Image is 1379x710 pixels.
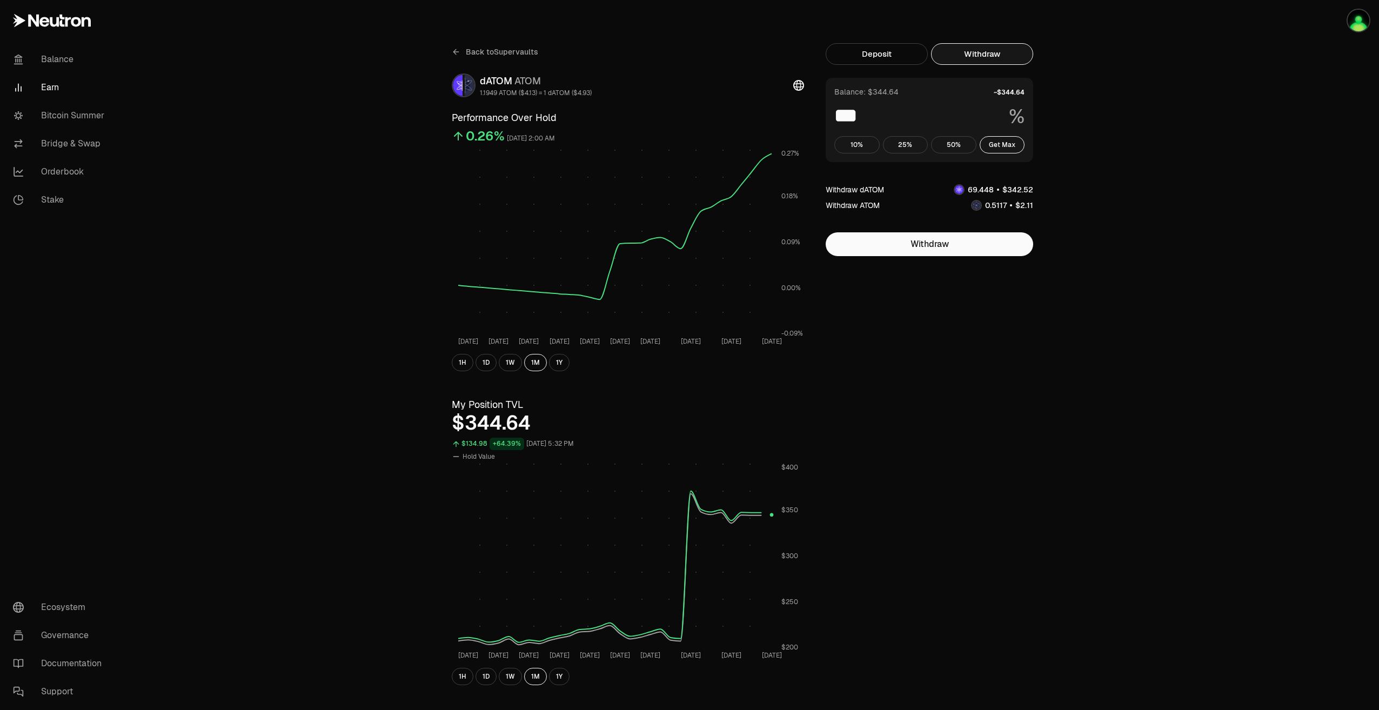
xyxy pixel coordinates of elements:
[519,651,539,660] tspan: [DATE]
[466,46,538,57] span: Back to Supervaults
[640,337,660,346] tspan: [DATE]
[549,668,570,685] button: 1Y
[834,86,899,97] div: Balance: $344.64
[463,452,495,461] span: Hold Value
[465,75,474,96] img: ATOM Logo
[476,668,497,685] button: 1D
[4,649,117,678] a: Documentation
[580,337,600,346] tspan: [DATE]
[480,89,592,97] div: 1.1949 ATOM ($4.13) = 1 dATOM ($4.93)
[826,43,928,65] button: Deposit
[781,552,798,560] tspan: $300
[826,232,1033,256] button: Withdraw
[452,397,804,412] h3: My Position TVL
[781,643,798,652] tspan: $200
[931,43,1033,65] button: Withdraw
[721,651,741,660] tspan: [DATE]
[4,678,117,706] a: Support
[452,43,538,61] a: Back toSupervaults
[4,45,117,73] a: Balance
[580,651,600,660] tspan: [DATE]
[972,201,981,210] img: ATOM Logo
[781,284,801,292] tspan: 0.00%
[507,132,555,145] div: [DATE] 2:00 AM
[452,668,473,685] button: 1H
[681,651,701,660] tspan: [DATE]
[476,354,497,371] button: 1D
[488,651,508,660] tspan: [DATE]
[458,337,478,346] tspan: [DATE]
[883,136,928,153] button: 25%
[514,75,541,87] span: ATOM
[4,73,117,102] a: Earn
[461,438,487,450] div: $134.98
[721,337,741,346] tspan: [DATE]
[452,110,804,125] h3: Performance Over Hold
[490,438,524,450] div: +64.39%
[452,412,804,434] div: $344.64
[826,200,880,211] div: Withdraw ATOM
[519,337,539,346] tspan: [DATE]
[781,192,798,200] tspan: 0.18%
[610,337,630,346] tspan: [DATE]
[681,337,701,346] tspan: [DATE]
[466,128,505,145] div: 0.26%
[499,354,522,371] button: 1W
[452,354,473,371] button: 1H
[550,651,570,660] tspan: [DATE]
[781,238,800,246] tspan: 0.09%
[488,337,508,346] tspan: [DATE]
[4,158,117,186] a: Orderbook
[524,668,547,685] button: 1M
[1009,106,1025,128] span: %
[762,337,782,346] tspan: [DATE]
[610,651,630,660] tspan: [DATE]
[4,593,117,621] a: Ecosystem
[4,621,117,649] a: Governance
[526,438,574,450] div: [DATE] 5:32 PM
[453,75,463,96] img: dATOM Logo
[458,651,478,660] tspan: [DATE]
[4,186,117,214] a: Stake
[524,354,547,371] button: 1M
[549,354,570,371] button: 1Y
[834,136,880,153] button: 10%
[781,598,798,606] tspan: $250
[781,463,798,472] tspan: $400
[781,149,799,158] tspan: 0.27%
[980,136,1025,153] button: Get Max
[955,185,963,194] img: dATOM Logo
[781,506,798,514] tspan: $350
[640,651,660,660] tspan: [DATE]
[4,102,117,130] a: Bitcoin Summer
[762,651,782,660] tspan: [DATE]
[931,136,976,153] button: 50%
[4,130,117,158] a: Bridge & Swap
[781,329,803,338] tspan: -0.09%
[550,337,570,346] tspan: [DATE]
[826,184,884,195] div: Withdraw dATOM
[480,73,592,89] div: dATOM
[1348,10,1369,31] img: Ledger2
[499,668,522,685] button: 1W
